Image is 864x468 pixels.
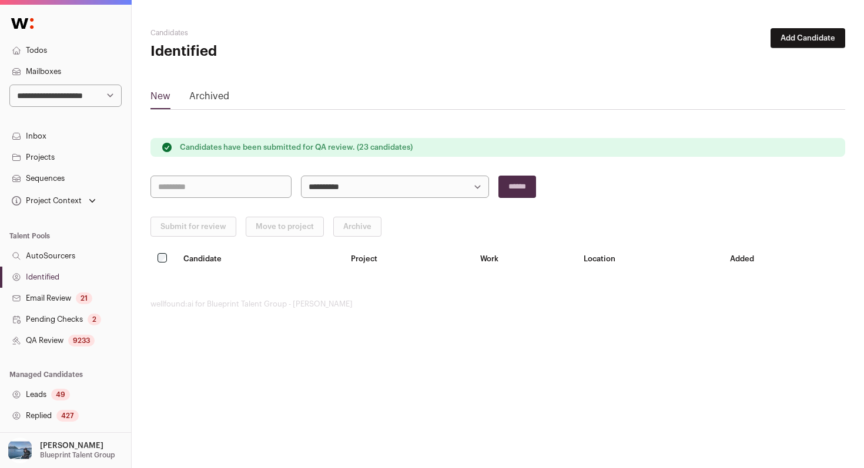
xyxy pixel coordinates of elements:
[150,299,845,309] footer: wellfound:ai for Blueprint Talent Group - [PERSON_NAME]
[473,246,577,271] th: Work
[150,89,170,108] a: New
[189,89,229,108] a: Archived
[7,437,33,463] img: 17109629-medium_jpg
[176,246,344,271] th: Candidate
[344,246,474,271] th: Project
[9,193,98,209] button: Open dropdown
[88,314,101,325] div: 2
[51,389,70,400] div: 49
[76,292,92,304] div: 21
[771,28,845,48] button: Add Candidate
[68,335,95,346] div: 9233
[150,28,382,38] h2: Candidates
[56,410,79,422] div: 427
[577,246,723,271] th: Location
[180,143,413,152] p: Candidates have been submitted for QA review. (23 candidates)
[40,441,103,450] p: [PERSON_NAME]
[40,450,115,460] p: Blueprint Talent Group
[150,42,382,61] h1: Identified
[5,437,118,463] button: Open dropdown
[5,12,40,35] img: Wellfound
[723,246,845,271] th: Added
[9,196,82,206] div: Project Context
